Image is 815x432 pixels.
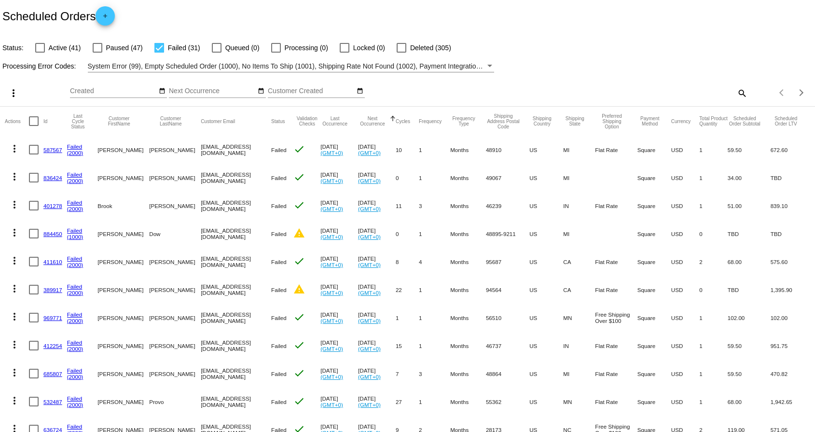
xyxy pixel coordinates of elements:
[67,339,83,346] a: Failed
[9,395,20,406] mat-icon: more_vert
[67,255,83,262] a: Failed
[450,116,477,126] button: Change sorting for FrequencyType
[419,388,450,416] mat-cell: 1
[419,220,450,248] mat-cell: 1
[637,360,671,388] mat-cell: Square
[358,402,381,408] a: (GMT+0)
[728,116,762,126] button: Change sorting for Subtotal
[67,234,83,240] a: (1000)
[563,136,595,164] mat-cell: MI
[97,116,140,126] button: Change sorting for CustomerFirstName
[671,388,700,416] mat-cell: USD
[67,367,83,374] a: Failed
[595,360,637,388] mat-cell: Flat Rate
[419,332,450,360] mat-cell: 1
[486,332,529,360] mat-cell: 46737
[67,290,83,296] a: (2000)
[419,276,450,304] mat-cell: 1
[486,248,529,276] mat-cell: 95687
[97,136,149,164] mat-cell: [PERSON_NAME]
[320,276,358,304] mat-cell: [DATE]
[419,360,450,388] mat-cell: 3
[486,304,529,332] mat-cell: 56510
[671,332,700,360] mat-cell: USD
[358,220,396,248] mat-cell: [DATE]
[671,304,700,332] mat-cell: USD
[320,346,343,352] a: (GMT+0)
[450,276,486,304] mat-cell: Months
[67,206,83,212] a: (2000)
[149,332,201,360] mat-cell: [PERSON_NAME]
[637,164,671,192] mat-cell: Square
[149,276,201,304] mat-cell: [PERSON_NAME]
[637,304,671,332] mat-cell: Square
[637,192,671,220] mat-cell: Square
[486,164,529,192] mat-cell: 49067
[563,248,595,276] mat-cell: CA
[201,118,235,124] button: Change sorting for CustomerEmail
[271,118,285,124] button: Change sorting for Status
[201,248,271,276] mat-cell: [EMAIL_ADDRESS][DOMAIN_NAME]
[67,283,83,290] a: Failed
[396,360,419,388] mat-cell: 7
[671,136,700,164] mat-cell: USD
[9,171,20,182] mat-icon: more_vert
[771,248,810,276] mat-cell: 575.60
[450,248,486,276] mat-cell: Months
[271,203,287,209] span: Failed
[358,150,381,156] a: (GMT+0)
[97,192,149,220] mat-cell: Brook
[70,87,157,95] input: Created
[2,62,76,70] span: Processing Error Codes:
[563,276,595,304] mat-cell: CA
[43,399,62,405] a: 532487
[637,136,671,164] mat-cell: Square
[149,304,201,332] mat-cell: [PERSON_NAME]
[728,164,771,192] mat-cell: 34.00
[97,360,149,388] mat-cell: [PERSON_NAME]
[358,374,381,380] a: (GMT+0)
[67,374,83,380] a: (2000)
[320,248,358,276] mat-cell: [DATE]
[358,360,396,388] mat-cell: [DATE]
[293,143,305,155] mat-icon: check
[9,199,20,210] mat-icon: more_vert
[320,332,358,360] mat-cell: [DATE]
[43,203,62,209] a: 401278
[67,113,89,129] button: Change sorting for LastProcessingCycleId
[699,276,727,304] mat-cell: 0
[201,388,271,416] mat-cell: [EMAIL_ADDRESS][DOMAIN_NAME]
[771,136,810,164] mat-cell: 672.60
[358,164,396,192] mat-cell: [DATE]
[358,206,381,212] a: (GMT+0)
[637,388,671,416] mat-cell: Square
[699,248,727,276] mat-cell: 2
[49,42,81,54] span: Active (41)
[728,248,771,276] mat-cell: 68.00
[595,248,637,276] mat-cell: Flat Rate
[771,192,810,220] mat-cell: 839.10
[529,332,563,360] mat-cell: US
[486,388,529,416] mat-cell: 55362
[699,304,727,332] mat-cell: 1
[293,171,305,183] mat-icon: check
[8,87,19,99] mat-icon: more_vert
[67,395,83,402] a: Failed
[43,315,62,321] a: 969771
[419,136,450,164] mat-cell: 1
[419,164,450,192] mat-cell: 1
[43,118,47,124] button: Change sorting for Id
[699,192,727,220] mat-cell: 1
[529,248,563,276] mat-cell: US
[97,220,149,248] mat-cell: [PERSON_NAME]
[67,346,83,352] a: (2000)
[67,318,83,324] a: (2000)
[67,227,83,234] a: Failed
[595,136,637,164] mat-cell: Flat Rate
[358,116,387,126] button: Change sorting for NextOccurrenceUtc
[529,136,563,164] mat-cell: US
[771,388,810,416] mat-cell: 1,942.65
[450,332,486,360] mat-cell: Months
[358,388,396,416] mat-cell: [DATE]
[149,360,201,388] mat-cell: [PERSON_NAME]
